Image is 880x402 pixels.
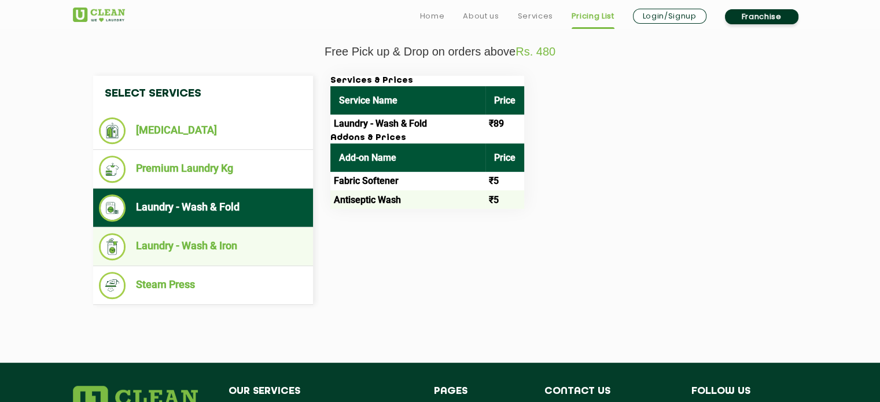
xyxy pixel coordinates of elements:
[93,76,313,112] h4: Select Services
[330,133,524,143] h3: Addons & Prices
[485,172,524,190] td: ₹5
[99,156,126,183] img: Premium Laundry Kg
[517,9,553,23] a: Services
[99,156,307,183] li: Premium Laundry Kg
[485,115,524,133] td: ₹89
[420,9,445,23] a: Home
[99,194,307,222] li: Laundry - Wash & Fold
[330,115,485,133] td: Laundry - Wash & Fold
[572,9,614,23] a: Pricing List
[330,143,485,172] th: Add-on Name
[485,86,524,115] th: Price
[725,9,798,24] a: Franchise
[99,233,126,260] img: Laundry - Wash & Iron
[99,233,307,260] li: Laundry - Wash & Iron
[330,76,524,86] h3: Services & Prices
[330,190,485,209] td: Antiseptic Wash
[73,8,125,22] img: UClean Laundry and Dry Cleaning
[99,272,126,299] img: Steam Press
[330,86,485,115] th: Service Name
[485,190,524,209] td: ₹5
[485,143,524,172] th: Price
[99,194,126,222] img: Laundry - Wash & Fold
[99,117,307,144] li: [MEDICAL_DATA]
[633,9,706,24] a: Login/Signup
[516,45,555,58] span: Rs. 480
[330,172,485,190] td: Fabric Softener
[99,117,126,144] img: Dry Cleaning
[99,272,307,299] li: Steam Press
[73,45,808,58] p: Free Pick up & Drop on orders above
[463,9,499,23] a: About us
